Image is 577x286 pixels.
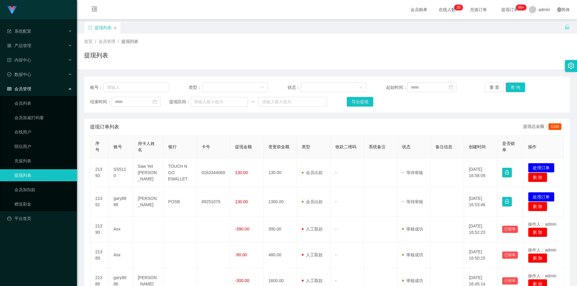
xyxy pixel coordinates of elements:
td: [DATE] 16:50:15 [464,242,497,268]
span: - [335,170,337,175]
td: [PERSON_NAME] [133,187,163,216]
span: 类型 [302,144,310,149]
input: 请输入最小值为 [190,97,248,107]
i: 图标: setting [568,62,574,69]
span: 账号： [90,84,103,91]
span: 状态： [288,84,301,91]
td: 89251079 [197,187,230,216]
a: 充值列表 [14,155,72,167]
td: [DATE] 16:53:46 [464,187,497,216]
button: 处理订单 [528,192,554,202]
span: 变更前金额 [268,144,289,149]
button: 图标: lock [502,197,512,206]
span: / [95,39,96,44]
span: 账号 [114,144,122,149]
a: 陪玩用户 [14,140,72,152]
button: 已锁单 [502,277,518,284]
span: 130.00 [235,170,248,175]
span: -390.00 [235,227,249,231]
span: 产品管理 [7,43,31,48]
span: 提现订单列表 [90,123,119,131]
td: TOUCH N GO EWALLET [163,158,197,187]
span: 提现订单 [498,8,521,12]
button: 已锁单 [502,251,518,259]
span: -300.00 [235,278,249,283]
span: 1340 [548,123,561,130]
span: / [118,39,119,44]
div: 提现列表 [95,22,111,33]
span: 操作人：admin [528,273,556,278]
span: -90.00 [235,252,247,257]
td: 21390 [90,216,109,242]
span: 等待审核 [402,199,423,204]
p: 2 [456,5,459,11]
span: 收款二维码 [335,144,356,149]
button: 查 询 [506,83,525,92]
span: 操作人：admin [528,248,556,252]
span: 银行 [168,144,177,149]
span: 持卡人姓名 [138,141,155,152]
span: 类型： [189,84,202,91]
a: 会员列表 [14,97,72,109]
span: 状态 [402,144,411,149]
td: SS5110 [109,158,133,187]
td: Asx [109,216,133,242]
span: 操作 [528,144,536,149]
span: 提现金额 [235,144,252,149]
td: 480.00 [264,242,297,268]
button: 删 除 [528,227,547,237]
span: 系统备注 [369,144,386,149]
i: 图标: calendar [153,100,157,104]
span: - [335,199,337,204]
span: 会员出款 [302,199,323,204]
button: 重 置 [485,83,504,92]
button: 导出提现 [347,97,373,107]
span: 会员出款 [302,170,323,175]
button: 图标: lock [502,168,512,177]
button: 删 除 [528,253,547,263]
sup: 20 [454,5,463,11]
i: 图标: unlock [564,24,570,30]
input: 请输入最大值为 [258,97,327,107]
span: 是否锁单 [502,141,515,152]
span: 审核成功 [402,278,423,283]
sup: 1112 [516,5,527,11]
span: ~ [248,99,258,105]
span: 卡号 [202,144,210,149]
td: 130.00 [264,158,297,187]
p: 0 [459,5,461,11]
span: 系统配置 [7,29,31,34]
td: 1300.00 [264,187,297,216]
a: 会员加扣款 [14,184,72,196]
i: 图标: down [359,86,363,90]
td: [DATE] 16:52:23 [464,216,497,242]
i: 图标: form [7,29,11,33]
span: 序号 [95,141,99,152]
span: 首页 [84,39,93,44]
i: 图标: calendar [449,85,453,89]
td: 21391 [90,187,109,216]
span: 审核成功 [402,227,423,231]
span: 数据中心 [7,72,31,77]
div: 提现总金额： [523,123,564,131]
td: 21393 [90,158,109,187]
span: 提现区间： [169,99,190,105]
td: Asx [109,242,133,268]
span: 创建时间 [469,144,486,149]
td: Saw Yet [PERSON_NAME] [133,158,163,187]
td: gary8888 [109,187,133,216]
span: 备注信息 [435,144,452,149]
a: 在线用户 [14,126,72,138]
i: 图标: close [113,26,117,30]
i: 图标: sync [88,26,92,30]
span: - [335,227,337,231]
span: 在线人数 [436,8,459,12]
i: 图标: down [261,86,264,90]
img: logo.9652507e.png [7,6,17,14]
i: 图标: profile [7,58,11,62]
input: 请输入 [103,83,169,92]
i: 图标: check-circle-o [7,72,11,77]
td: [DATE] 16:58:09 [464,158,497,187]
span: 提现列表 [121,39,138,44]
a: 图标: dashboard平台首页 [7,212,72,224]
